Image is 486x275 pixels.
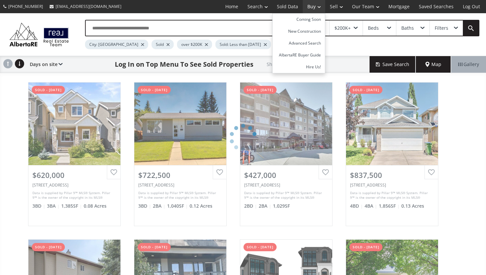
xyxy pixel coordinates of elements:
[56,4,121,9] span: [EMAIL_ADDRESS][DOMAIN_NAME]
[115,60,253,69] h1: Log In on Top Menu To See Sold Properties
[273,14,325,25] a: Coming Soon
[273,49,325,61] a: AlbertaRE Buyer Guide
[7,21,72,48] img: Logo
[370,56,416,73] button: Save Search
[273,61,325,73] a: Hire Us!
[368,26,379,30] div: Beds
[46,0,125,13] a: [EMAIL_ADDRESS][DOMAIN_NAME]
[8,4,43,9] span: [PHONE_NUMBER]
[267,62,321,67] h2: Showing 5,252 properties
[401,26,414,30] div: Baths
[451,56,486,73] div: Gallery
[435,26,448,30] div: Filters
[273,37,325,49] a: Advanced Search
[416,56,451,73] div: Map
[425,61,441,68] span: Map
[152,40,174,49] div: Sold
[177,40,212,49] div: over $200K
[458,61,479,68] span: Gallery
[334,26,351,30] div: $200K+
[26,56,63,73] div: Days on site
[215,40,271,49] div: Sold: Less than [DATE]
[273,25,325,37] a: New Construction
[85,40,148,49] div: City: [GEOGRAPHIC_DATA]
